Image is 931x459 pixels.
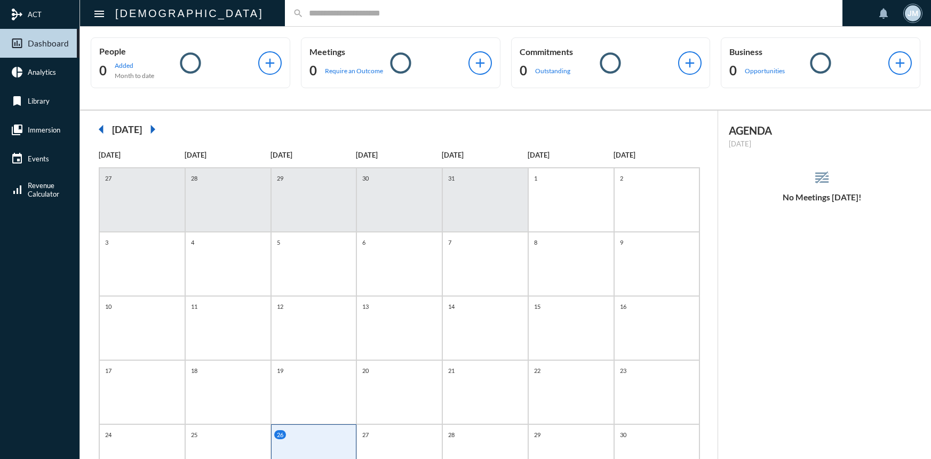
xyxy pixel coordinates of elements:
p: [DATE] [729,139,915,148]
p: 7 [445,238,454,247]
p: 8 [531,238,540,247]
p: 30 [360,174,371,183]
p: 29 [274,174,286,183]
p: 25 [188,430,200,439]
p: 30 [617,430,629,439]
h2: AGENDA [729,124,915,137]
mat-icon: reorder [813,169,831,186]
p: 28 [445,430,457,439]
span: Dashboard [28,38,69,48]
p: 1 [531,174,540,183]
p: 27 [360,430,371,439]
h2: [DEMOGRAPHIC_DATA] [115,5,264,22]
span: ACT [28,10,42,19]
p: 31 [445,174,457,183]
p: 10 [102,302,114,311]
span: Analytics [28,68,56,76]
p: 11 [188,302,200,311]
div: JM [905,5,921,21]
button: Toggle sidenav [89,3,110,24]
p: 24 [102,430,114,439]
p: 21 [445,366,457,375]
h2: [DATE] [112,123,142,135]
p: 23 [617,366,629,375]
p: 17 [102,366,114,375]
p: 22 [531,366,543,375]
p: 2 [617,174,626,183]
mat-icon: search [293,8,304,19]
p: 5 [274,238,283,247]
mat-icon: pie_chart [11,66,23,79]
p: 29 [531,430,543,439]
span: Revenue Calculator [28,181,59,198]
p: 20 [360,366,371,375]
p: 18 [188,366,200,375]
mat-icon: event [11,152,23,165]
p: 19 [274,366,286,375]
mat-icon: arrow_left [91,119,112,140]
p: [DATE] [528,151,614,159]
p: [DATE] [442,151,528,159]
mat-icon: Side nav toggle icon [93,7,106,20]
p: [DATE] [270,151,356,159]
mat-icon: collections_bookmark [11,123,23,136]
mat-icon: notifications [877,7,890,20]
span: Events [28,154,49,163]
mat-icon: insert_chart_outlined [11,37,23,50]
p: 3 [102,238,111,247]
mat-icon: bookmark [11,95,23,107]
p: 9 [617,238,626,247]
p: 14 [445,302,457,311]
p: 13 [360,302,371,311]
p: [DATE] [99,151,185,159]
p: 26 [274,430,286,439]
p: 16 [617,302,629,311]
p: 15 [531,302,543,311]
mat-icon: signal_cellular_alt [11,183,23,196]
h5: No Meetings [DATE]! [718,192,926,202]
p: [DATE] [614,151,699,159]
span: Library [28,97,50,105]
p: [DATE] [185,151,270,159]
p: 28 [188,174,200,183]
p: 12 [274,302,286,311]
span: Immersion [28,126,60,134]
p: 6 [360,238,368,247]
p: [DATE] [356,151,442,159]
p: 27 [102,174,114,183]
p: 4 [188,238,197,247]
mat-icon: mediation [11,8,23,21]
mat-icon: arrow_right [142,119,163,140]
